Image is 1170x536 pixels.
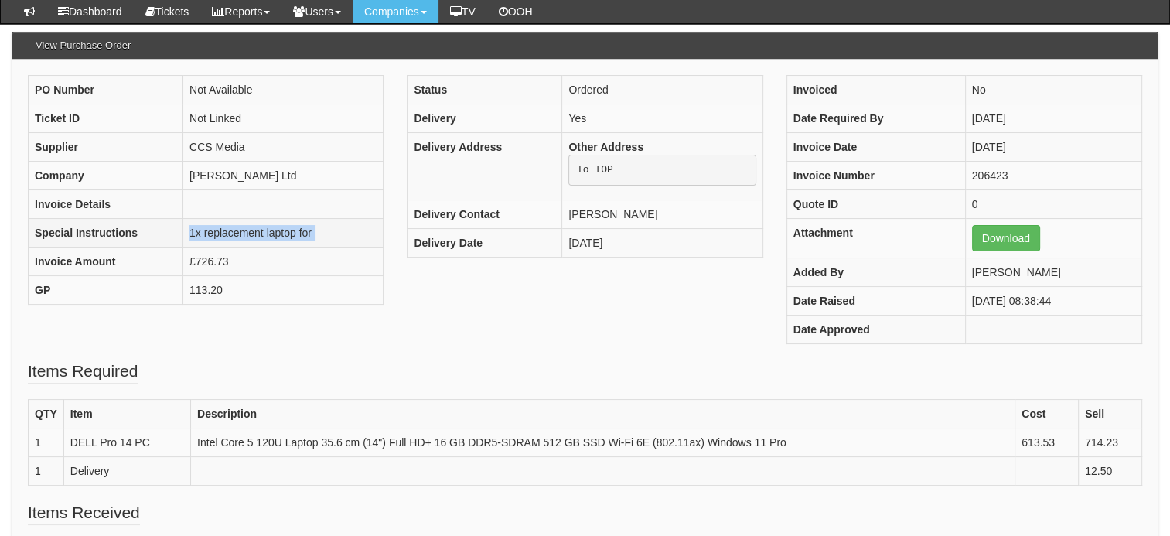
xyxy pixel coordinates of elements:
td: Not Linked [183,104,384,133]
td: Yes [562,104,762,133]
td: Delivery [63,457,190,486]
th: Ticket ID [29,104,183,133]
td: 613.53 [1015,428,1079,457]
td: £726.73 [183,248,384,276]
th: Description [191,400,1015,428]
th: Company [29,162,183,190]
th: PO Number [29,76,183,104]
th: Special Instructions [29,219,183,248]
td: [DATE] [562,228,762,257]
th: Quote ID [786,190,965,219]
td: [PERSON_NAME] [562,200,762,228]
th: GP [29,276,183,305]
td: [DATE] [965,104,1141,133]
th: Sell [1079,400,1142,428]
td: 206423 [965,162,1141,190]
td: 714.23 [1079,428,1142,457]
th: Date Required By [786,104,965,133]
th: QTY [29,400,64,428]
td: DELL Pro 14 PC [63,428,190,457]
legend: Items Required [28,360,138,384]
th: Supplier [29,133,183,162]
th: Delivery Contact [408,200,562,228]
th: Attachment [786,219,965,258]
td: 1 [29,457,64,486]
th: Status [408,76,562,104]
td: [PERSON_NAME] Ltd [183,162,384,190]
th: Invoice Details [29,190,183,219]
td: [PERSON_NAME] [965,258,1141,287]
h3: View Purchase Order [28,32,138,59]
th: Cost [1015,400,1079,428]
th: Date Approved [786,316,965,344]
a: Download [972,225,1040,251]
td: Ordered [562,76,762,104]
td: 1 [29,428,64,457]
td: No [965,76,1141,104]
td: 12.50 [1079,457,1142,486]
th: Invoice Number [786,162,965,190]
td: Intel Core 5 120U Laptop 35.6 cm (14") Full HD+ 16 GB DDR5-SDRAM 512 GB SSD Wi-Fi 6E (802.11ax) W... [191,428,1015,457]
legend: Items Received [28,501,140,525]
th: Item [63,400,190,428]
th: Invoiced [786,76,965,104]
th: Delivery Date [408,228,562,257]
th: Invoice Date [786,133,965,162]
th: Delivery [408,104,562,133]
td: [DATE] 08:38:44 [965,287,1141,316]
pre: To TOP [568,155,756,186]
td: 1x replacement laptop for [183,219,384,248]
th: Added By [786,258,965,287]
th: Date Raised [786,287,965,316]
td: 113.20 [183,276,384,305]
td: 0 [965,190,1141,219]
th: Invoice Amount [29,248,183,276]
b: Other Address [568,141,643,153]
td: [DATE] [965,133,1141,162]
th: Delivery Address [408,133,562,200]
td: CCS Media [183,133,384,162]
td: Not Available [183,76,384,104]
